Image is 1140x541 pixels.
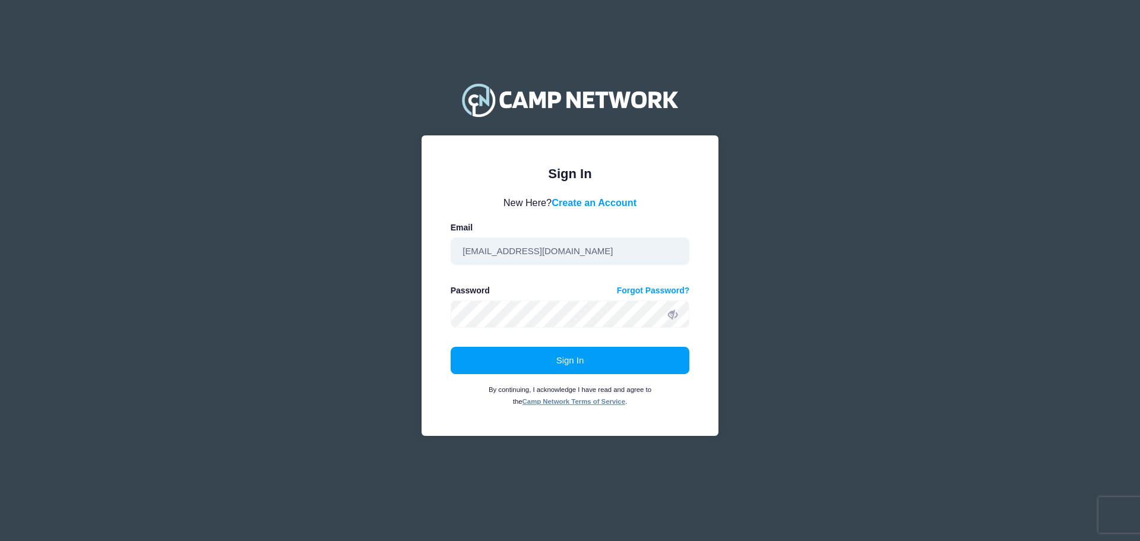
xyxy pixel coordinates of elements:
a: Camp Network Terms of Service [522,398,625,405]
label: Email [451,222,473,234]
div: Sign In [451,164,690,184]
a: Forgot Password? [617,284,690,297]
small: By continuing, I acknowledge I have read and agree to the . [489,386,651,405]
div: New Here? [451,195,690,210]
img: Camp Network [457,76,683,124]
button: Sign In [451,347,690,374]
a: Create an Account [552,197,636,208]
label: Password [451,284,490,297]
